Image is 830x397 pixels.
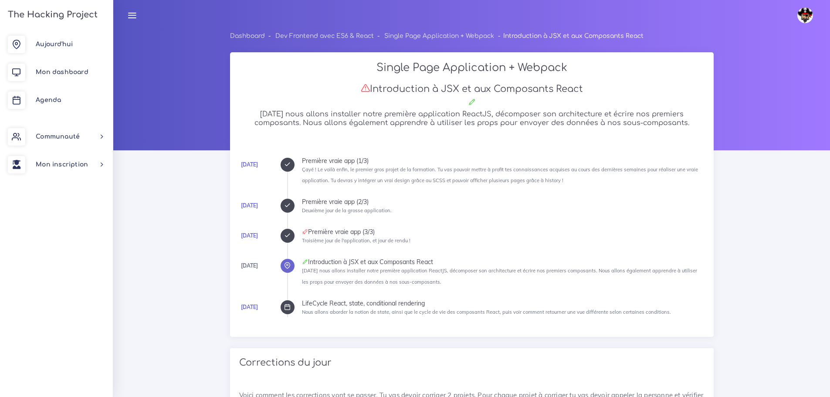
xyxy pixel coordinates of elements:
[36,41,73,48] span: Aujourd'hui
[5,10,98,20] h3: The Hacking Project
[302,268,697,285] small: [DATE] nous allons installer notre première application ReactJS, décomposer son architecture et é...
[302,199,705,205] div: Première vraie app (2/3)
[384,33,494,39] a: Single Page Application + Webpack
[230,33,265,39] a: Dashboard
[302,309,671,315] small: Nous allons aborder la notion de state, ainsi que le cycle de vie des composants React, puis voir...
[36,97,61,103] span: Agenda
[797,7,813,23] img: avatar
[241,304,258,310] a: [DATE]
[302,259,705,265] div: Introduction à JSX et aux Composants React
[239,61,705,74] h2: Single Page Application + Webpack
[302,166,698,183] small: Çayé ! Le voilà enfin, le premier gros projet de la formation. Tu vas pouvoir mettre à profit tes...
[241,161,258,168] a: [DATE]
[302,207,392,214] small: Deuxième jour de la grosse application.
[302,229,705,235] div: Première vraie app (3/3)
[239,83,705,95] h3: Introduction à JSX et aux Composants React
[241,202,258,209] a: [DATE]
[241,261,258,271] div: [DATE]
[239,110,705,127] h5: [DATE] nous allons installer notre première application ReactJS, décomposer son architecture et é...
[36,69,88,75] span: Mon dashboard
[302,300,705,306] div: LifeCycle React, state, conditional rendering
[302,158,705,164] div: Première vraie app (1/3)
[241,232,258,239] a: [DATE]
[494,31,643,41] li: Introduction à JSX et aux Composants React
[302,238,410,244] small: Troisième jour de l'application, et jour de rendu !
[36,133,80,140] span: Communauté
[36,161,88,168] span: Mon inscription
[275,33,374,39] a: Dev Frontend avec ES6 & React
[239,357,705,368] h3: Corrections du jour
